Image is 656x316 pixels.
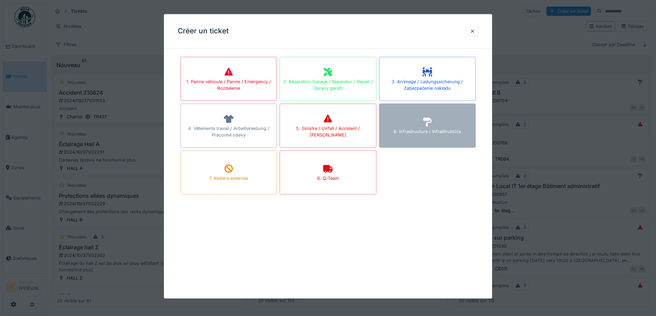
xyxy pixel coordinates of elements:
div: 8. Q-Team [317,175,339,182]
div: 4. Vêtements travail / Arbeitskleidung / Pracovné odevy [181,125,277,138]
div: 1. Panne véhicule / Panne / Emergency / Rozdelenie [181,78,277,91]
div: 2. Réparation Garage / Reparatur / Repair / Opravy garáží [280,78,376,91]
div: 6. Infrastructure / Infraštruktúra [394,129,461,135]
div: 5. Sinistre / Unfall / Accident / [PERSON_NAME] [280,125,376,138]
h3: Créer un ticket [178,27,229,35]
div: 3. Arrimage / Ladungssicherung / Zabezpečenie nákladu [379,78,475,91]
div: 7. Ateliers externes [209,175,248,182]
